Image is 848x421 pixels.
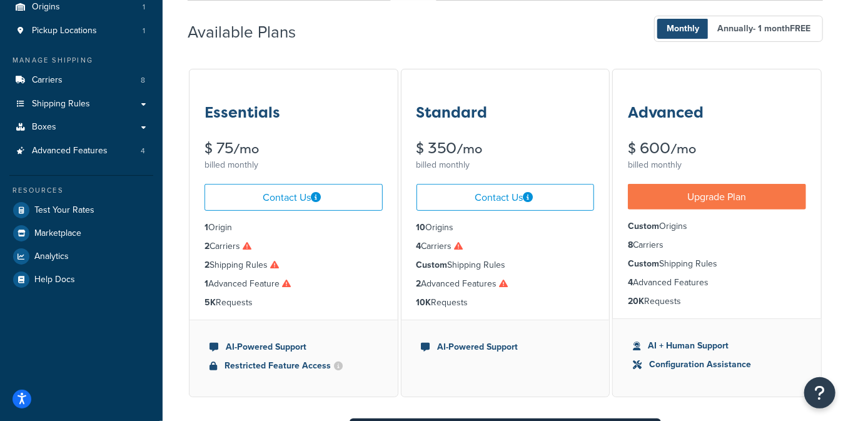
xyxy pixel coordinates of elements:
button: Open Resource Center [804,377,835,408]
strong: Custom [628,220,659,233]
h3: Essentials [204,104,280,121]
div: Resources [9,185,153,196]
span: Origins [32,2,60,13]
span: Analytics [34,251,69,262]
span: Carriers [32,75,63,86]
strong: 1 [204,221,208,234]
a: Advanced Features 4 [9,139,153,163]
strong: 4 [628,276,633,289]
span: Help Docs [34,275,75,285]
li: AI-Powered Support [209,340,378,354]
div: billed monthly [416,156,595,174]
span: Advanced Features [32,146,108,156]
li: Carriers [9,69,153,92]
small: /mo [233,140,259,158]
span: Monthly [657,19,709,39]
span: 4 [141,146,145,156]
li: Requests [416,296,595,310]
span: Marketplace [34,228,81,239]
h3: Standard [416,104,488,121]
li: Origin [204,221,383,235]
strong: 20K [628,295,644,308]
li: Carriers [416,240,595,253]
b: FREE [790,22,810,35]
li: Advanced Features [416,277,595,291]
li: Pickup Locations [9,19,153,43]
a: Boxes [9,116,153,139]
strong: 2 [416,277,421,290]
span: Test Your Rates [34,205,94,216]
li: Configuration Assistance [633,358,801,372]
li: Advanced Features [9,139,153,163]
strong: Custom [416,258,448,271]
strong: 8 [628,238,633,251]
li: Restricted Feature Access [209,359,378,373]
li: Origins [416,221,595,235]
span: Boxes [32,122,56,133]
h2: Available Plans [188,23,315,41]
strong: 10 [416,221,426,234]
small: /mo [670,140,696,158]
strong: 2 [204,258,209,271]
a: Shipping Rules [9,93,153,116]
a: Analytics [9,245,153,268]
div: $ 350 [416,141,595,156]
div: $ 75 [204,141,383,156]
li: Advanced Features [628,276,806,290]
li: Shipping Rules [416,258,595,272]
li: Shipping Rules [204,258,383,272]
strong: Custom [628,257,659,270]
li: AI + Human Support [633,339,801,353]
a: Upgrade Plan [628,184,806,210]
a: Pickup Locations 1 [9,19,153,43]
div: billed monthly [628,156,806,174]
li: Origins [628,220,806,233]
li: Requests [628,295,806,308]
strong: 4 [416,240,421,253]
span: 1 [143,26,145,36]
strong: 2 [204,240,209,253]
strong: 1 [204,277,208,290]
a: Carriers 8 [9,69,153,92]
span: 8 [141,75,145,86]
a: Marketplace [9,222,153,245]
button: Monthly Annually- 1 monthFREE [654,16,823,42]
li: Carriers [204,240,383,253]
li: AI-Powered Support [421,340,590,354]
a: Contact Us [416,184,595,211]
span: Annually [708,19,820,39]
small: /mo [457,140,483,158]
li: Advanced Feature [204,277,383,291]
strong: 5K [204,296,216,309]
li: Requests [204,296,383,310]
a: Contact Us [204,184,383,211]
strong: 10K [416,296,432,309]
div: $ 600 [628,141,806,156]
li: Shipping Rules [628,257,806,271]
div: billed monthly [204,156,383,174]
span: Shipping Rules [32,99,90,109]
span: - 1 month [753,22,810,35]
a: Help Docs [9,268,153,291]
span: 1 [143,2,145,13]
div: Manage Shipping [9,55,153,66]
span: Pickup Locations [32,26,97,36]
a: Test Your Rates [9,199,153,221]
h3: Advanced [628,104,704,121]
li: Carriers [628,238,806,252]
